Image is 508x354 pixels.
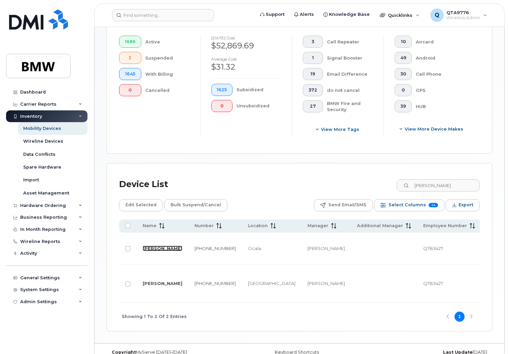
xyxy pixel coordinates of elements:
[145,36,189,48] div: Active
[307,223,328,229] span: Manager
[164,199,227,211] button: Bulk Suspend/Cancel
[125,71,136,77] span: 1645
[211,40,281,51] div: $52,869.69
[119,199,163,211] button: Edit Selected
[143,246,182,251] a: [PERSON_NAME]
[400,71,406,77] span: 30
[194,246,236,251] a: [PHONE_NUMBER]
[388,12,412,18] span: Quicklinks
[211,100,233,112] button: 0
[119,176,168,193] div: Device List
[171,200,221,210] span: Bulk Suspend/Cancel
[446,199,480,211] button: Export
[479,325,503,349] iframe: Messenger Launcher
[400,104,406,109] span: 39
[309,71,317,77] span: 19
[309,55,317,61] span: 1
[309,87,317,93] span: 372
[395,36,412,48] button: 10
[327,84,373,96] div: do not cancel
[416,84,469,96] div: GPS
[125,55,136,61] span: 2
[303,123,373,136] button: View more tags
[400,87,406,93] span: 0
[125,39,136,44] span: 1686
[119,36,141,48] button: 1686
[395,84,412,96] button: 0
[327,100,373,113] div: BMW Fire and Security
[211,57,281,61] h4: Average cost
[446,10,480,15] span: QTA9776
[423,223,467,229] span: Employee Number
[426,8,492,22] div: QTA9776
[395,123,469,135] button: View More Device Makes
[327,68,373,80] div: Email Difference
[303,100,323,112] button: 27
[309,39,317,44] span: 3
[248,246,261,251] span: Ocala
[416,52,469,64] div: Android
[143,281,182,286] a: [PERSON_NAME]
[314,199,373,211] button: Send Email/SMS
[248,281,295,286] span: [GEOGRAPHIC_DATA]
[395,100,412,112] button: 39
[248,223,268,229] span: Location
[455,312,465,322] button: Page 1
[119,52,141,64] button: 2
[122,312,187,322] span: Showing 1 To 2 Of 2 Entries
[143,223,156,229] span: Name
[307,245,345,252] div: [PERSON_NAME]
[375,8,424,22] div: Quicklinks
[309,104,317,109] span: 27
[211,36,281,40] h4: [DATE] cost
[423,246,443,251] span: QTB3427
[303,68,323,80] button: 19
[300,11,314,18] span: Alerts
[125,87,136,93] span: 0
[395,52,412,64] button: 49
[446,15,480,21] span: Wireless Admin
[357,223,403,229] span: Additional Manager
[400,55,406,61] span: 49
[255,8,289,21] a: Support
[405,126,463,132] span: View More Device Makes
[327,52,373,64] div: Signal Booster
[400,39,406,44] span: 10
[389,200,426,210] span: Select Columns
[416,36,469,48] div: Aircard
[303,52,323,64] button: 1
[397,179,480,191] input: Search Device List ...
[423,281,443,286] span: QTB3427
[145,52,189,64] div: Suspended
[211,61,281,73] div: $31.32
[303,36,323,48] button: 3
[319,8,374,21] a: Knowledge Base
[321,126,359,133] span: View more tags
[217,87,227,93] span: 1625
[119,84,141,96] button: 0
[145,68,189,80] div: With Billing
[374,199,444,211] button: Select Columns 24
[327,36,373,48] div: Cell Repeater
[429,203,438,207] span: 24
[194,281,236,286] a: [PHONE_NUMBER]
[237,100,281,112] div: Unsubsidized
[125,200,156,210] span: Edit Selected
[211,84,233,96] button: 1625
[119,68,141,80] button: 1645
[303,84,323,96] button: 372
[395,68,412,80] button: 30
[237,84,281,96] div: Subsidized
[266,11,285,18] span: Support
[194,223,214,229] span: Number
[289,8,319,21] a: Alerts
[329,11,370,18] span: Knowledge Base
[328,200,366,210] span: Send Email/SMS
[416,68,469,80] div: Cell Phone
[217,103,227,109] span: 0
[416,100,469,112] div: HUB
[307,280,345,287] div: [PERSON_NAME]
[112,9,214,21] input: Find something...
[459,200,473,210] span: Export
[145,84,189,96] div: Cancelled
